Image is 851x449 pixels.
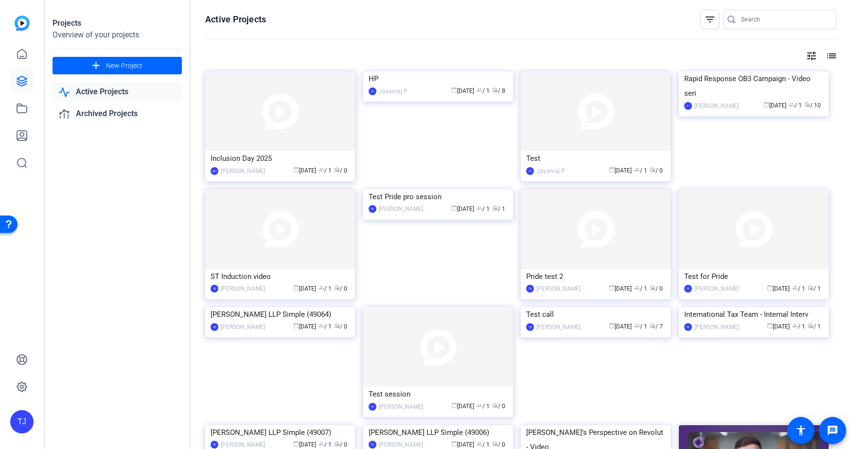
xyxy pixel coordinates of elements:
[492,87,498,93] span: radio
[763,102,786,109] span: [DATE]
[293,441,299,447] span: calendar_today
[477,441,490,448] span: / 1
[609,323,615,328] span: calendar_today
[789,102,795,107] span: group
[684,285,692,293] div: TB
[650,323,656,328] span: radio
[650,285,656,291] span: radio
[526,151,665,166] div: Test
[451,206,474,212] span: [DATE]
[634,167,640,173] span: group
[477,206,490,212] span: / 1
[293,167,316,174] span: [DATE]
[694,284,739,294] div: [PERSON_NAME]
[369,87,376,95] div: JP
[211,167,218,175] div: MH
[221,284,265,294] div: [PERSON_NAME]
[536,322,581,332] div: [PERSON_NAME]
[319,441,332,448] span: / 1
[293,323,316,330] span: [DATE]
[795,425,807,436] mat-icon: accessibility
[609,167,632,174] span: [DATE]
[211,151,350,166] div: Inclusion Day 2025
[694,101,739,111] div: [PERSON_NAME]
[53,57,182,74] button: New Project
[792,285,798,291] span: group
[477,205,482,211] span: group
[704,14,716,25] mat-icon: filter_list
[526,285,534,293] div: TB
[451,205,457,211] span: calendar_today
[319,285,324,291] span: group
[221,166,265,176] div: [PERSON_NAME]
[451,441,457,447] span: calendar_today
[741,14,829,25] input: Search
[492,206,505,212] span: / 1
[334,323,340,328] span: radio
[53,17,182,29] div: Projects
[319,323,332,330] span: / 1
[477,402,482,408] span: group
[792,323,798,328] span: group
[536,284,581,294] div: [PERSON_NAME]
[492,205,498,211] span: radio
[536,166,565,176] div: Jayanraj P
[221,322,265,332] div: [PERSON_NAME]
[319,285,332,292] span: / 1
[808,285,814,291] span: radio
[293,441,316,448] span: [DATE]
[634,285,647,292] span: / 1
[634,167,647,174] span: / 1
[319,441,324,447] span: group
[792,323,805,330] span: / 1
[334,167,347,174] span: / 0
[808,323,814,328] span: radio
[526,307,665,322] div: Test call
[609,323,632,330] span: [DATE]
[526,269,665,284] div: Pride test 2
[767,285,773,291] span: calendar_today
[90,60,102,72] mat-icon: add
[804,102,821,109] span: / 10
[684,307,823,322] div: International Tax Team - Internal Interv
[379,402,423,412] div: [PERSON_NAME]
[526,167,534,175] div: JP
[808,285,821,292] span: / 1
[634,323,640,328] span: group
[650,167,656,173] span: radio
[379,204,423,214] div: [PERSON_NAME]
[767,323,790,330] span: [DATE]
[334,167,340,173] span: radio
[319,167,324,173] span: group
[451,402,457,408] span: calendar_today
[319,323,324,328] span: group
[477,87,490,94] span: / 1
[211,425,350,440] div: [PERSON_NAME] LLP Simple (49007)
[293,285,299,291] span: calendar_today
[211,285,218,293] div: TB
[106,61,142,71] span: New Project
[211,323,218,331] div: TB
[451,87,457,93] span: calendar_today
[369,71,508,86] div: HP
[609,285,615,291] span: calendar_today
[804,102,810,107] span: radio
[369,205,376,213] div: TB
[634,323,647,330] span: / 1
[379,86,408,96] div: Jayanraj P
[369,441,376,449] div: TB
[609,285,632,292] span: [DATE]
[451,403,474,410] span: [DATE]
[334,441,340,447] span: radio
[609,167,615,173] span: calendar_today
[808,323,821,330] span: / 1
[806,50,817,62] mat-icon: tune
[492,441,505,448] span: / 0
[789,102,802,109] span: / 1
[451,441,474,448] span: [DATE]
[634,285,640,291] span: group
[369,425,508,440] div: [PERSON_NAME] LLP Simple (49006)
[492,87,505,94] span: / 8
[477,87,482,93] span: group
[334,323,347,330] span: / 0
